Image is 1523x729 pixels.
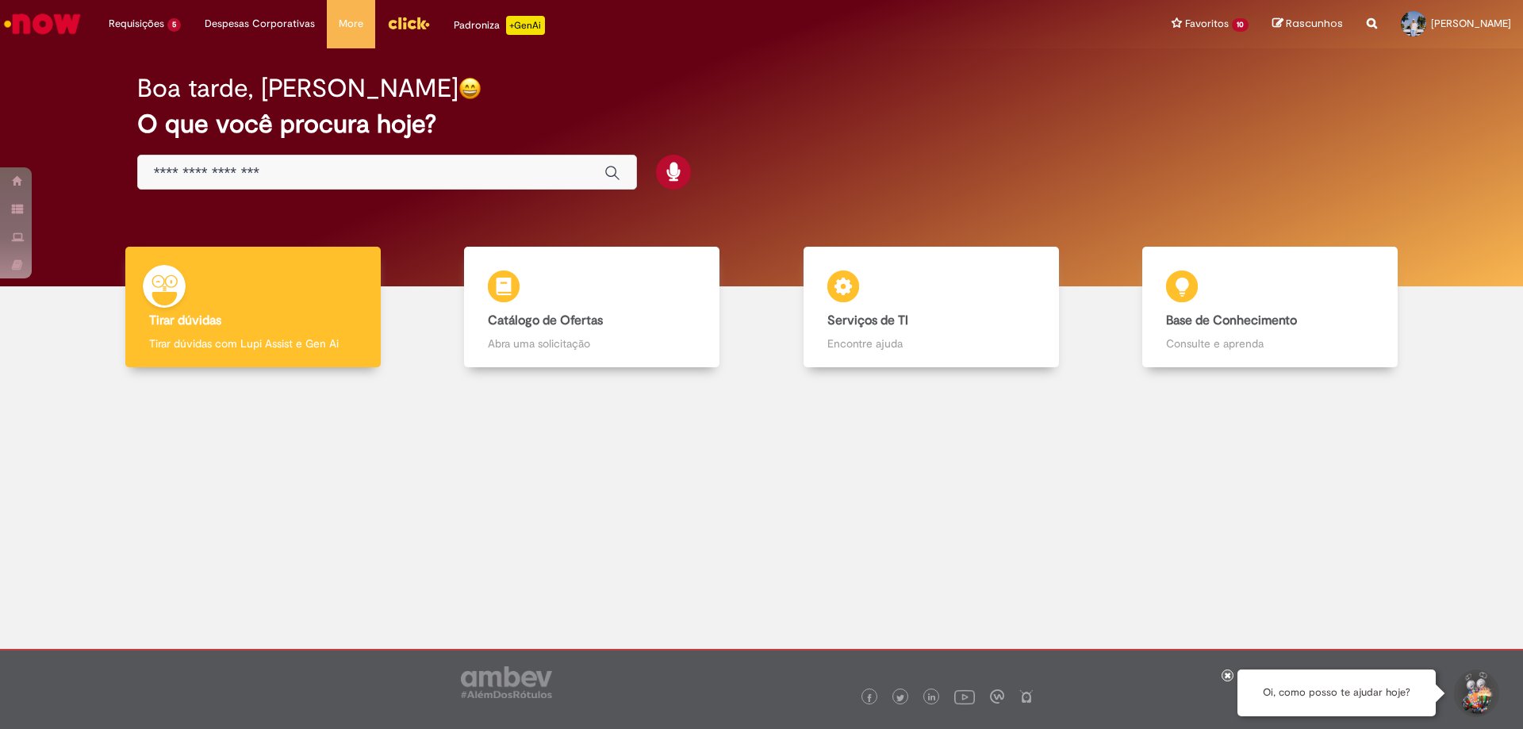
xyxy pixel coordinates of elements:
p: Consulte e aprenda [1166,336,1374,351]
div: Oi, como posso te ajudar hoje? [1237,670,1436,716]
img: logo_footer_workplace.png [990,689,1004,704]
h2: O que você procura hoje? [137,110,1387,138]
h2: Boa tarde, [PERSON_NAME] [137,75,458,102]
img: logo_footer_youtube.png [954,686,975,707]
span: [PERSON_NAME] [1431,17,1511,30]
b: Base de Conhecimento [1166,313,1297,328]
div: Padroniza [454,16,545,35]
img: logo_footer_twitter.png [896,694,904,702]
b: Tirar dúvidas [149,313,221,328]
a: Tirar dúvidas Tirar dúvidas com Lupi Assist e Gen Ai [83,247,423,368]
span: 5 [167,18,181,32]
img: ServiceNow [2,8,83,40]
img: happy-face.png [458,77,481,100]
a: Rascunhos [1272,17,1343,32]
img: logo_footer_naosei.png [1019,689,1034,704]
p: +GenAi [506,16,545,35]
a: Base de Conhecimento Consulte e aprenda [1101,247,1441,368]
img: logo_footer_linkedin.png [928,693,936,703]
a: Catálogo de Ofertas Abra uma solicitação [423,247,762,368]
span: Rascunhos [1286,16,1343,31]
span: Despesas Corporativas [205,16,315,32]
button: Iniciar Conversa de Suporte [1452,670,1499,717]
span: More [339,16,363,32]
b: Serviços de TI [827,313,908,328]
img: logo_footer_ambev_rotulo_gray.png [461,666,552,698]
a: Serviços de TI Encontre ajuda [761,247,1101,368]
span: Favoritos [1185,16,1229,32]
img: logo_footer_facebook.png [865,694,873,702]
b: Catálogo de Ofertas [488,313,603,328]
p: Tirar dúvidas com Lupi Assist e Gen Ai [149,336,357,351]
span: Requisições [109,16,164,32]
span: 10 [1232,18,1249,32]
p: Abra uma solicitação [488,336,696,351]
p: Encontre ajuda [827,336,1035,351]
img: click_logo_yellow_360x200.png [387,11,430,35]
